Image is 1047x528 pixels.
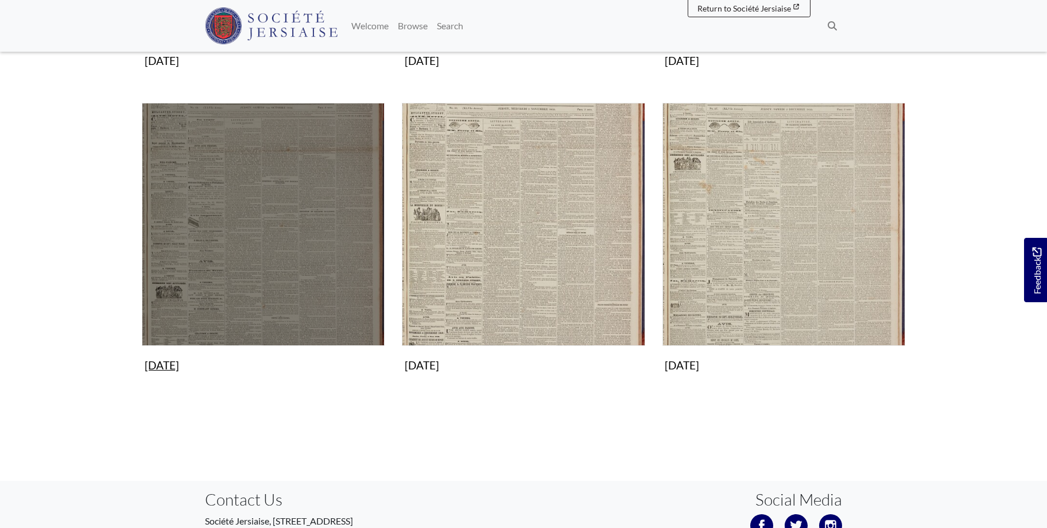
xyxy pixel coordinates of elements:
a: Welcome [347,14,393,37]
img: December 1859 [662,103,905,346]
h3: Social Media [755,490,842,510]
a: Search [432,14,468,37]
a: December 1859 [DATE] [662,103,905,376]
h3: Contact Us [205,490,515,510]
a: November 1859 [DATE] [402,103,645,376]
a: October 1859 [DATE] [142,103,385,376]
span: Return to Société Jersiaise [697,3,791,13]
img: November 1859 [402,103,645,346]
img: Société Jersiaise [205,7,338,44]
div: Subcollection [654,103,914,394]
a: Would you like to provide feedback? [1024,238,1047,302]
div: Subcollection [393,103,653,394]
a: Browse [393,14,432,37]
span: Feedback [1030,247,1044,294]
img: October 1859 [142,103,385,346]
p: Société Jersiaise, [STREET_ADDRESS] [205,514,515,528]
a: Société Jersiaise logo [205,5,338,47]
div: Subcollection [133,103,393,394]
